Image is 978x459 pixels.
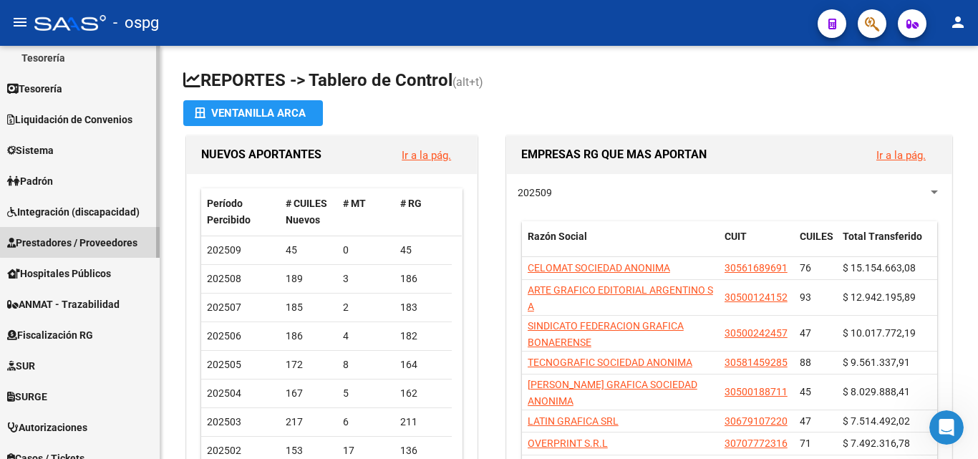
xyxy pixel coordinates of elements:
span: ANMAT - Trazabilidad [7,296,120,312]
div: 211 [400,414,446,430]
span: 202502 [207,445,241,456]
div: 186 [286,328,331,344]
span: ARTE GRAFICO EDITORIAL ARGENTINO S A [528,284,713,312]
datatable-header-cell: Total Transferido [837,221,937,269]
mat-icon: menu [11,14,29,31]
span: 30679107220 [725,415,788,427]
datatable-header-cell: Razón Social [522,221,719,269]
span: CELOMAT SOCIEDAD ANONIMA [528,262,670,274]
a: Ir a la pág. [876,149,926,162]
div: 4 [343,328,389,344]
div: 167 [286,385,331,402]
span: Prestadores / Proveedores [7,235,137,251]
span: CUIT [725,231,747,242]
span: 30500188711 [725,386,788,397]
span: - ospg [113,7,159,39]
div: 17 [343,443,389,459]
button: Ir a la pág. [390,142,463,168]
datatable-header-cell: CUIT [719,221,794,269]
span: EMPRESAS RG QUE MAS APORTAN [521,148,707,161]
span: 30561689691 [725,262,788,274]
span: 71 [800,438,811,449]
span: 202509 [518,187,552,198]
span: Autorizaciones [7,420,87,435]
a: Ir a la pág. [402,149,451,162]
div: 6 [343,414,389,430]
span: 47 [800,415,811,427]
div: 182 [400,328,446,344]
span: $ 10.017.772,19 [843,327,916,339]
span: Razón Social [528,231,587,242]
button: Ir a la pág. [865,142,937,168]
h1: REPORTES -> Tablero de Control [183,69,955,94]
span: Sistema [7,142,54,158]
span: OVERPRINT S.R.L [528,438,608,449]
span: 30581459285 [725,357,788,368]
span: 30500242457 [725,327,788,339]
span: 202504 [207,387,241,399]
span: Total Transferido [843,231,922,242]
span: SINDICATO FEDERACION GRAFICA BONAERENSE [528,320,684,348]
span: CUILES [800,231,833,242]
span: Fiscalización RG [7,327,93,343]
div: 136 [400,443,446,459]
div: 8 [343,357,389,373]
span: 202506 [207,330,241,342]
mat-icon: person [949,14,967,31]
span: (alt+t) [452,75,483,89]
span: # CUILES Nuevos [286,198,327,226]
span: 202505 [207,359,241,370]
span: 202508 [207,273,241,284]
datatable-header-cell: # MT [337,188,394,236]
span: # RG [400,198,422,209]
div: 45 [400,242,446,259]
div: 2 [343,299,389,316]
span: Tesorería [7,81,62,97]
span: $ 7.514.492,02 [843,415,910,427]
span: $ 15.154.663,08 [843,262,916,274]
div: 5 [343,385,389,402]
span: $ 7.492.316,78 [843,438,910,449]
div: 217 [286,414,331,430]
div: 189 [286,271,331,287]
div: 0 [343,242,389,259]
div: 186 [400,271,446,287]
span: 47 [800,327,811,339]
span: $ 9.561.337,91 [843,357,910,368]
div: 183 [400,299,446,316]
div: 172 [286,357,331,373]
span: $ 8.029.888,41 [843,386,910,397]
span: 45 [800,386,811,397]
span: 88 [800,357,811,368]
span: 30707772316 [725,438,788,449]
datatable-header-cell: # CUILES Nuevos [280,188,337,236]
span: TECNOGRAFIC SOCIEDAD ANONIMA [528,357,692,368]
iframe: Intercom live chat [929,410,964,445]
span: Integración (discapacidad) [7,204,140,220]
span: SUR [7,358,35,374]
span: 202503 [207,416,241,427]
div: Ventanilla ARCA [195,100,311,126]
div: 185 [286,299,331,316]
span: Liquidación de Convenios [7,112,132,127]
datatable-header-cell: Período Percibido [201,188,280,236]
span: 30500124152 [725,291,788,303]
div: 3 [343,271,389,287]
span: # MT [343,198,366,209]
div: 45 [286,242,331,259]
span: 76 [800,262,811,274]
div: 162 [400,385,446,402]
span: 202509 [207,244,241,256]
div: 164 [400,357,446,373]
span: Hospitales Públicos [7,266,111,281]
span: [PERSON_NAME] GRAFICA SOCIEDAD ANONIMA [528,379,697,407]
span: NUEVOS APORTANTES [201,148,321,161]
span: $ 12.942.195,89 [843,291,916,303]
span: LATIN GRAFICA SRL [528,415,619,427]
div: 153 [286,443,331,459]
span: Padrón [7,173,53,189]
span: SURGE [7,389,47,405]
span: Período Percibido [207,198,251,226]
datatable-header-cell: # RG [394,188,452,236]
span: 202507 [207,301,241,313]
